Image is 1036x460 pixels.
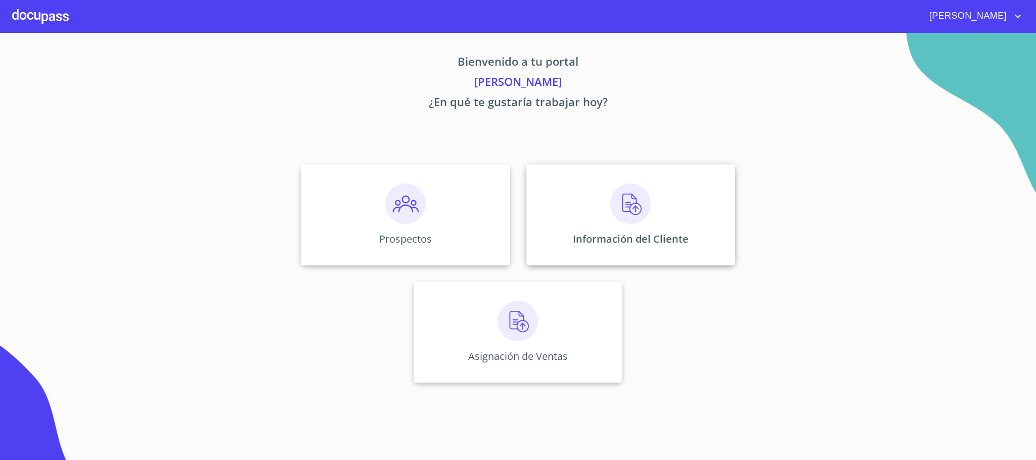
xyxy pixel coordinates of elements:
img: carga.png [498,301,538,341]
button: account of current user [922,8,1024,24]
p: Prospectos [379,232,432,246]
p: Información del Cliente [573,232,689,246]
p: Bienvenido a tu portal [207,53,830,73]
p: Asignación de Ventas [468,349,568,363]
img: prospectos.png [385,183,426,224]
p: ¿En qué te gustaría trabajar hoy? [207,94,830,114]
p: [PERSON_NAME] [207,73,830,94]
span: [PERSON_NAME] [922,8,1012,24]
img: carga.png [610,183,651,224]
